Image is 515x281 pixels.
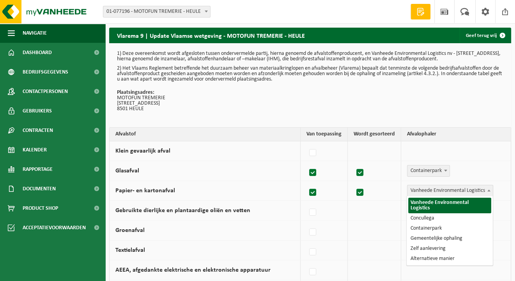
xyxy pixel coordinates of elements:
li: Alternatieve manier [408,254,491,264]
span: Acceptatievoorwaarden [23,218,86,237]
span: Documenten [23,179,56,198]
p: 2) Het Vlaams Reglement betreffende het duurzaam beheer van materiaalkringlopen en afvalbeheer (V... [117,66,503,82]
th: Wordt gesorteerd [348,128,401,141]
span: 01-077196 - MOTOFUN TREMERIE - HEULE [103,6,210,17]
span: Vanheede Environmental Logistics [407,185,493,196]
h2: Vlarema 9 | Update Vlaamse wetgeving - MOTOFUN TREMERIE - HEULE [109,28,313,43]
span: Dashboard [23,43,52,62]
span: Product Shop [23,198,58,218]
span: Containerpark [407,165,450,177]
span: Contracten [23,121,53,140]
span: 01-077196 - MOTOFUN TREMERIE - HEULE [103,6,211,18]
span: Bedrijfsgegevens [23,62,68,82]
span: Containerpark [407,165,450,176]
label: Klein gevaarlijk afval [115,148,170,154]
li: Concullega [408,213,491,223]
span: Navigatie [23,23,47,43]
span: Contactpersonen [23,82,68,101]
span: Kalender [23,140,47,160]
a: Geef terug vrij [460,28,510,43]
span: Gebruikers [23,101,52,121]
th: Afvalstof [110,128,301,141]
p: 1) Deze overeenkomst wordt afgesloten tussen ondervermelde partij, hierna genoemd de afvalstoffen... [117,51,503,62]
span: Rapportage [23,160,53,179]
th: Van toepassing [301,128,348,141]
label: AEEA, afgedankte elektrische en elektronische apparatuur [115,267,271,273]
p: MOTOFUN TREMERIE [STREET_ADDRESS] 8501 HEULE [117,90,503,112]
label: Gebruikte dierlijke en plantaardige oliën en vetten [115,207,250,214]
label: Groenafval [115,227,145,234]
li: Zelf aanlevering [408,244,491,254]
label: Papier- en kartonafval [115,188,175,194]
label: Textielafval [115,247,145,253]
th: Afvalophaler [401,128,511,141]
li: Vanheede Environmental Logistics [408,198,491,213]
li: Gemeentelijke ophaling [408,234,491,244]
strong: Plaatsingsadres: [117,90,154,95]
span: Vanheede Environmental Logistics [407,185,493,197]
label: Glasafval [115,168,139,174]
li: Containerpark [408,223,491,234]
